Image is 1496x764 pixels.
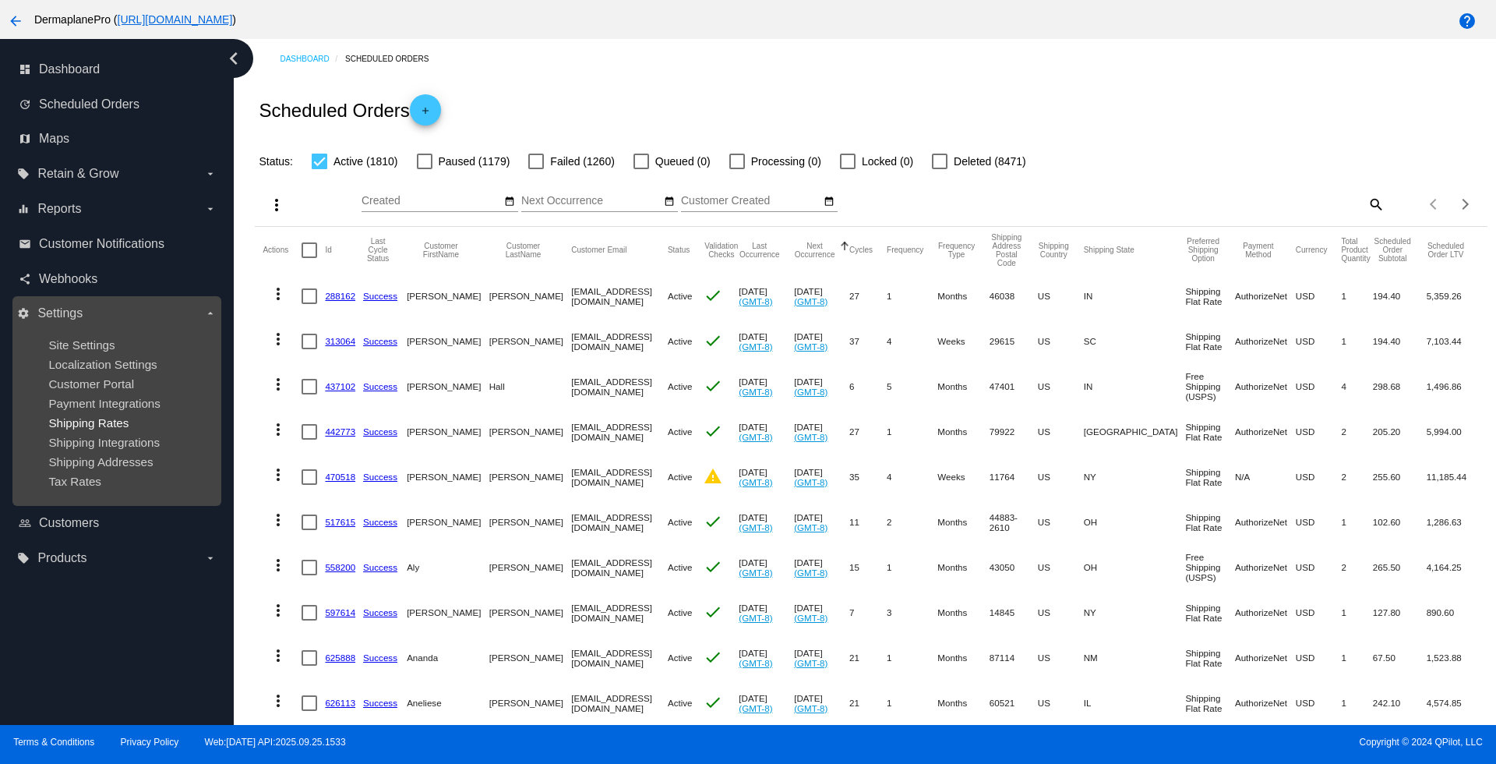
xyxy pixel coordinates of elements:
mat-cell: [EMAIL_ADDRESS][DOMAIN_NAME] [571,635,668,681]
mat-cell: 1 [887,681,937,726]
button: Change sorting for PaymentMethod.Type [1235,242,1282,259]
mat-cell: Months [937,364,990,409]
mat-cell: Months [937,274,990,319]
button: Change sorting for LastProcessingCycleId [363,237,393,263]
mat-cell: 21 [849,635,887,681]
mat-cell: NM [1084,635,1186,681]
mat-cell: 242.10 [1373,681,1427,726]
button: Change sorting for Id [325,246,331,255]
button: Change sorting for Frequency [887,246,923,255]
i: update [19,98,31,111]
mat-cell: Months [937,545,990,590]
mat-cell: [EMAIL_ADDRESS][DOMAIN_NAME] [571,455,668,500]
mat-cell: Shipping Flat Rate [1185,500,1235,545]
a: 313064 [325,336,355,346]
mat-cell: [DATE] [794,274,849,319]
mat-cell: US [1038,319,1084,364]
mat-icon: add [416,105,435,124]
mat-cell: USD [1296,681,1342,726]
mat-cell: SC [1084,319,1186,364]
mat-cell: AuthorizeNet [1235,274,1296,319]
mat-cell: 27 [849,274,887,319]
mat-cell: 35 [849,455,887,500]
a: 517615 [325,517,355,527]
mat-cell: 87114 [990,635,1038,681]
a: Site Settings [48,338,115,352]
mat-cell: USD [1296,590,1342,635]
mat-cell: 15 [849,545,887,590]
input: Customer Created [681,195,821,207]
button: Change sorting for Cycles [849,246,873,255]
a: Success [363,472,397,482]
a: (GMT-8) [794,387,827,397]
button: Change sorting for CurrencyIso [1296,246,1328,255]
a: (GMT-8) [739,658,772,668]
mat-cell: 5,994.00 [1427,409,1480,455]
button: Change sorting for LastOccurrenceUtc [739,242,780,259]
span: Failed (1260) [550,152,615,171]
mat-icon: more_vert [269,691,288,710]
mat-cell: US [1038,681,1084,726]
a: 442773 [325,426,355,437]
mat-cell: US [1038,590,1084,635]
a: (GMT-8) [794,703,827,713]
mat-cell: Weeks [937,319,990,364]
span: Queued (0) [655,152,711,171]
button: Change sorting for NextOccurrenceUtc [794,242,835,259]
a: Success [363,426,397,437]
i: chevron_left [221,46,246,71]
a: people_outline Customers [19,511,217,536]
mat-cell: 11 [849,500,887,545]
mat-cell: Free Shipping (USPS) [1185,545,1235,590]
mat-cell: NY [1084,590,1186,635]
input: Next Occurrence [521,195,662,207]
mat-cell: [EMAIL_ADDRESS][DOMAIN_NAME] [571,681,668,726]
i: people_outline [19,517,31,529]
mat-cell: [DATE] [739,545,794,590]
mat-cell: USD [1296,545,1342,590]
mat-cell: 29615 [990,319,1038,364]
mat-cell: [EMAIL_ADDRESS][DOMAIN_NAME] [571,274,668,319]
a: Web:[DATE] API:2025.09.25.1533 [205,737,346,748]
mat-icon: arrow_back [6,12,25,30]
a: 626113 [325,698,355,708]
mat-cell: 4 [887,319,937,364]
mat-cell: [PERSON_NAME] [489,635,572,681]
span: Payment Integrations [48,397,161,410]
button: Change sorting for CustomerEmail [571,246,626,255]
mat-icon: more_vert [269,465,288,484]
a: (GMT-8) [794,296,827,306]
mat-cell: [DATE] [739,590,794,635]
button: Change sorting for ShippingCountry [1038,242,1070,259]
mat-cell: [PERSON_NAME] [489,274,572,319]
mat-cell: 46038 [990,274,1038,319]
a: Success [363,653,397,663]
mat-cell: 194.40 [1373,319,1427,364]
mat-cell: Free Shipping (USPS) [1185,364,1235,409]
mat-cell: USD [1296,455,1342,500]
a: map Maps [19,126,217,151]
mat-cell: 1 [1341,635,1372,681]
mat-cell: 4,164.25 [1427,545,1480,590]
mat-icon: more_vert [269,556,288,575]
mat-cell: [PERSON_NAME] [407,590,489,635]
a: Customer Portal [48,377,134,391]
a: Success [363,291,397,301]
a: 597614 [325,607,355,617]
a: (GMT-8) [794,432,827,442]
h2: Scheduled Orders [259,94,440,126]
span: Locked (0) [862,152,913,171]
mat-cell: 60521 [990,681,1038,726]
mat-cell: AuthorizeNet [1235,409,1296,455]
mat-cell: 27 [849,409,887,455]
i: dashboard [19,63,31,76]
a: (GMT-8) [794,613,827,623]
mat-cell: 1 [1341,500,1372,545]
span: DermaplanePro ( ) [34,13,236,26]
mat-icon: more_vert [269,375,288,394]
a: (GMT-8) [739,387,772,397]
a: Success [363,381,397,391]
mat-cell: 11764 [990,455,1038,500]
mat-cell: 67.50 [1373,635,1427,681]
